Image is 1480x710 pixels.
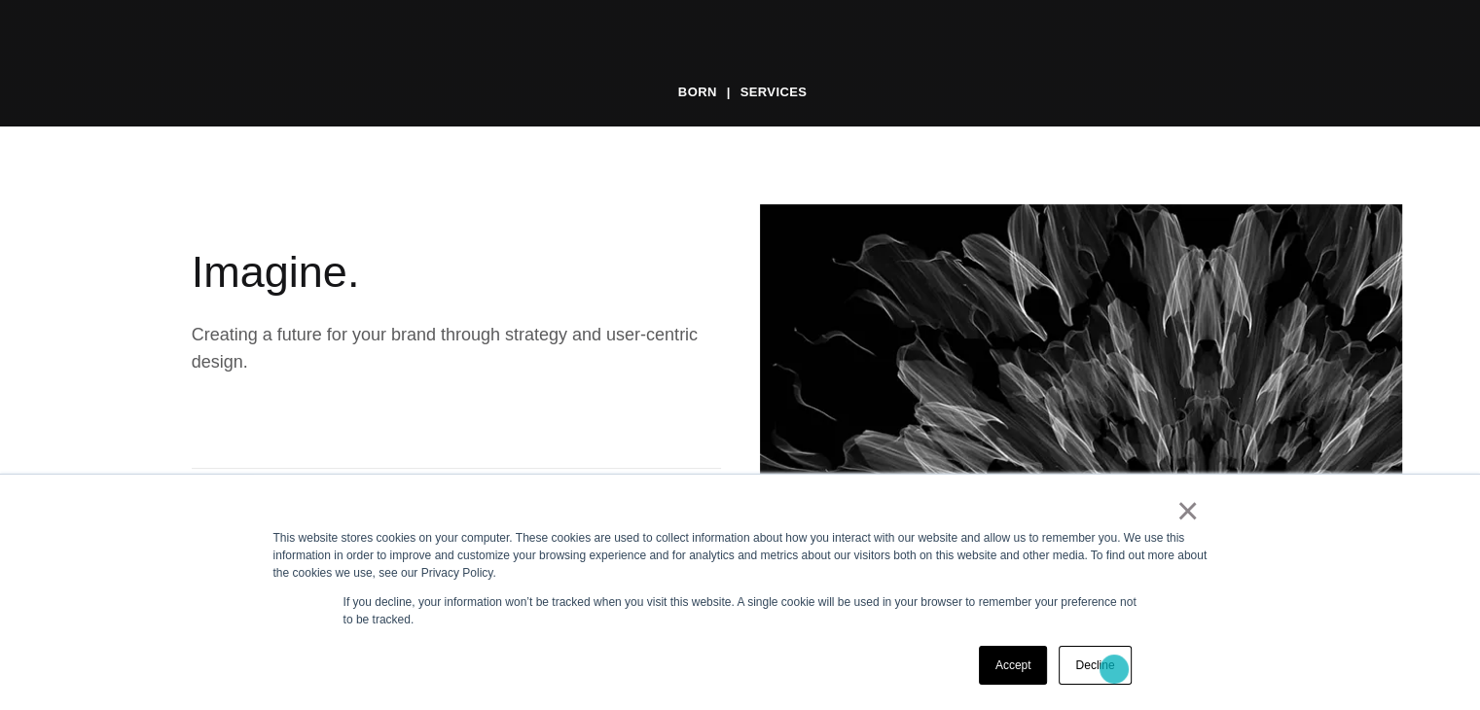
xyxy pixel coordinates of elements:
[273,529,1208,582] div: This website stores cookies on your computer. These cookies are used to collect information about...
[192,468,721,530] a: Customer Experience (Cx)
[192,243,721,302] h2: Imagine.
[192,590,721,653] a: Physical Design (Px)
[740,78,808,107] a: Services
[192,529,721,591] a: Brand Experience (Bx)
[343,593,1137,628] p: If you decline, your information won’t be tracked when you visit this website. A single cookie wi...
[678,78,717,107] a: BORN
[192,321,721,375] p: Creating a future for your brand through strategy and user-centric design.
[1059,646,1131,685] a: Decline
[979,646,1048,685] a: Accept
[1176,502,1200,519] a: ×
